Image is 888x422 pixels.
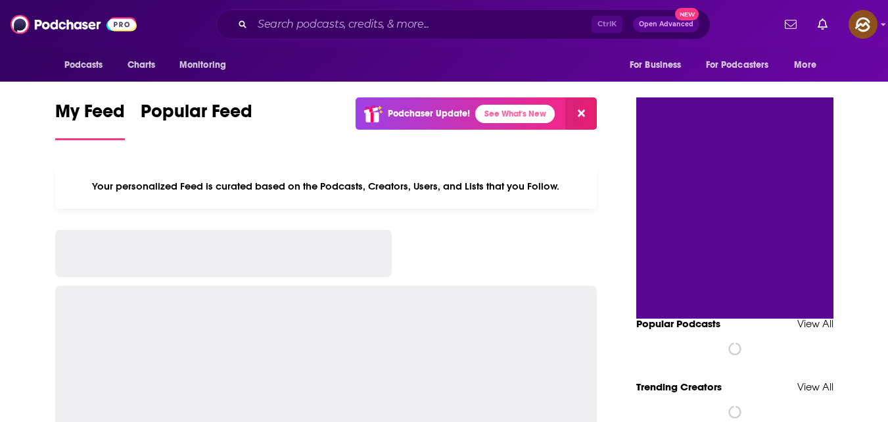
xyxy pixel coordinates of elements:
[849,10,877,39] span: Logged in as hey85204
[636,381,722,393] a: Trending Creators
[812,13,833,36] a: Show notifications dropdown
[55,100,125,140] a: My Feed
[55,53,120,78] button: open menu
[475,105,555,123] a: See What's New
[785,53,833,78] button: open menu
[64,56,103,74] span: Podcasts
[170,53,243,78] button: open menu
[794,56,816,74] span: More
[620,53,698,78] button: open menu
[592,16,622,33] span: Ctrl K
[141,100,252,140] a: Popular Feed
[706,56,769,74] span: For Podcasters
[119,53,164,78] a: Charts
[11,12,137,37] img: Podchaser - Follow, Share and Rate Podcasts
[849,10,877,39] button: Show profile menu
[179,56,226,74] span: Monitoring
[797,317,833,330] a: View All
[633,16,699,32] button: Open AdvancedNew
[697,53,788,78] button: open menu
[780,13,802,36] a: Show notifications dropdown
[797,381,833,393] a: View All
[216,9,711,40] div: Search podcasts, credits, & more...
[849,10,877,39] img: User Profile
[55,164,597,209] div: Your personalized Feed is curated based on the Podcasts, Creators, Users, and Lists that you Follow.
[388,108,470,119] p: Podchaser Update!
[141,100,252,130] span: Popular Feed
[630,56,682,74] span: For Business
[55,100,125,130] span: My Feed
[636,317,720,330] a: Popular Podcasts
[252,14,592,35] input: Search podcasts, credits, & more...
[128,56,156,74] span: Charts
[675,8,699,20] span: New
[639,21,693,28] span: Open Advanced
